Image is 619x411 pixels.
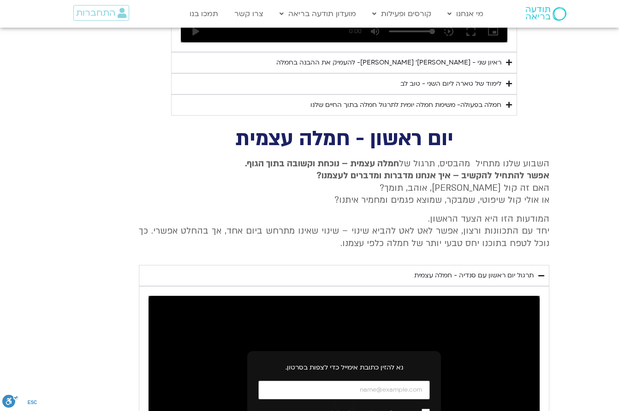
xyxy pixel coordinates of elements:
strong: חמלה עצמית – נוכחת וקשובה בתוך הגוף. אפשר להתחיל להקשיב – איך אנחנו מדברות ומדברים לעצמנו? [245,158,549,182]
p: נא להזין כתובת אימייל כדי לצפות בסרטון. [258,362,430,373]
a: מי אנחנו [443,5,488,23]
span: התחברות [76,8,115,18]
a: מועדון תודעה בריאה [275,5,361,23]
a: תמכו בנו [185,5,223,23]
summary: ראיון שני - [PERSON_NAME]׳ [PERSON_NAME]- להעמיק את ההבנה בחמלה [171,52,517,73]
p: השבוע שלנו מתחיל מהבסיס, תרגול של האם זה קול [PERSON_NAME], אוהב, תומך? או אולי קול שיפוטי, שמבקר... [139,158,549,206]
div: חמלה בפעולה- משימת חמלה יומית לתרגול חמלה בתוך החיים שלנו [310,100,501,111]
div: תרגול יום ראשון עם סנדיה - חמלה עצמית [414,270,534,281]
summary: תרגול יום ראשון עם סנדיה - חמלה עצמית [139,265,549,286]
a: קורסים ופעילות [368,5,436,23]
div: לימוד של טארה ליום השני - טוב לב [400,78,501,89]
div: ראיון שני - [PERSON_NAME]׳ [PERSON_NAME]- להעמיק את ההבנה בחמלה [276,57,501,68]
a: צרו קשר [230,5,268,23]
p: המודעות הזו היא הצעד הראשון. יחד עם התכוונות ורצון, אפשר לאט לאט להביא שינוי – שינוי שאינו מתרחש ... [139,213,549,249]
img: תודעה בריאה [526,7,566,21]
a: התחברות [73,5,129,21]
h2: יום ראשון - חמלה עצמית [139,129,549,148]
summary: חמלה בפעולה- משימת חמלה יומית לתרגול חמלה בתוך החיים שלנו [171,94,517,116]
summary: לימוד של טארה ליום השני - טוב לב [171,73,517,94]
input: כתובת אימייל [258,381,430,399]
